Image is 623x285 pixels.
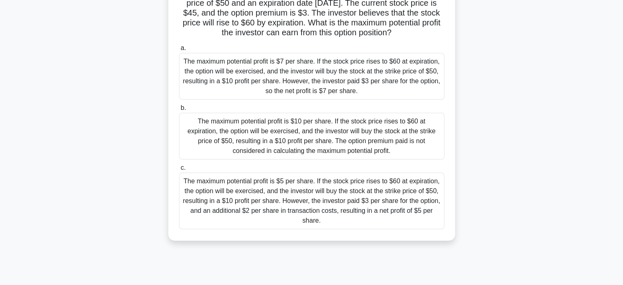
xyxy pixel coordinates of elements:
[179,173,444,229] div: The maximum potential profit is $5 per share. If the stock price rises to $60 at expiration, the ...
[179,53,444,100] div: The maximum potential profit is $7 per share. If the stock price rises to $60 at expiration, the ...
[179,113,444,160] div: The maximum potential profit is $10 per share. If the stock price rises to $60 at expiration, the...
[181,164,186,171] span: c.
[181,104,186,111] span: b.
[181,44,186,51] span: a.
